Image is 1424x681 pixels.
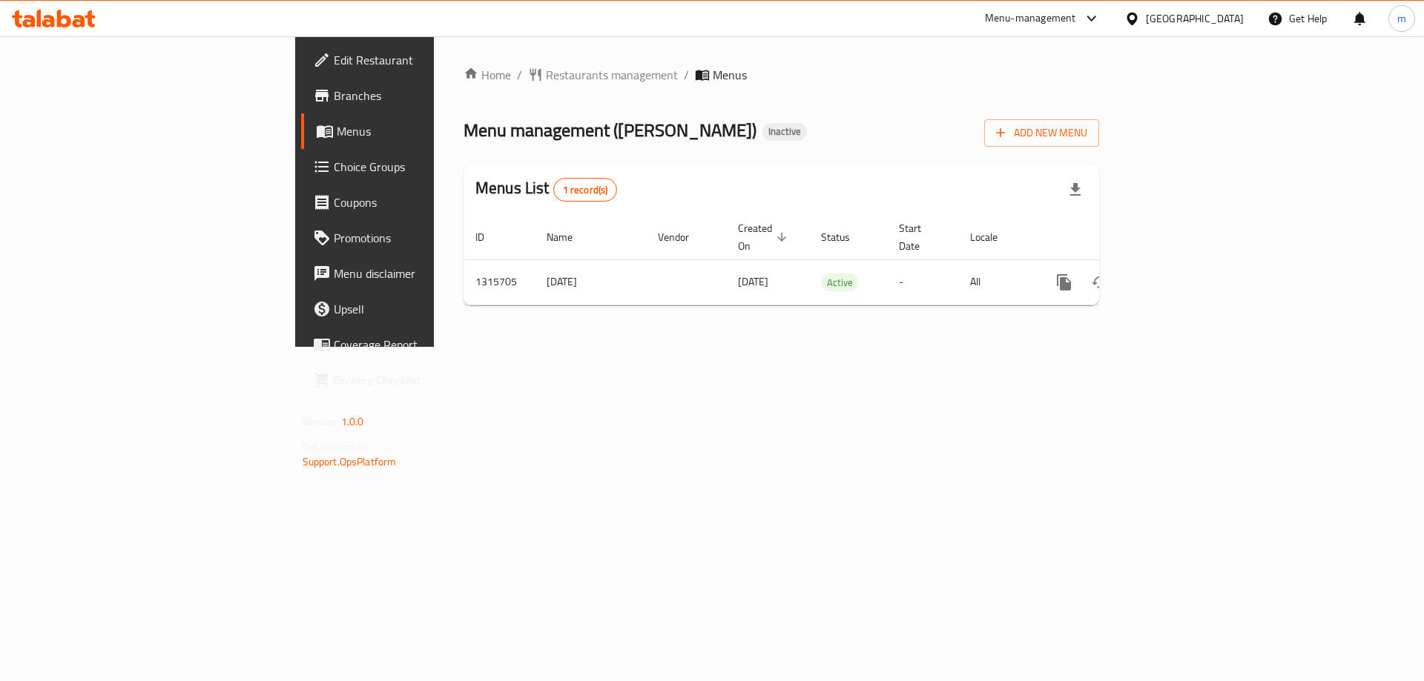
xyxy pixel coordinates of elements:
[334,336,521,353] span: Coverage Report
[887,259,958,305] td: -
[301,327,533,362] a: Coverage Report
[475,228,504,246] span: ID
[1082,265,1118,300] button: Change Status
[762,123,807,141] div: Inactive
[821,274,859,291] span: Active
[303,437,371,456] span: Get support on:
[334,300,521,318] span: Upsell
[554,183,617,197] span: 1 record(s)
[970,228,1017,246] span: Locale
[958,259,1035,305] td: All
[301,113,533,149] a: Menus
[821,228,869,246] span: Status
[1058,172,1093,207] div: Export file
[301,149,533,185] a: Choice Groups
[464,215,1201,305] table: enhanced table
[984,119,1099,147] button: Add New Menu
[528,66,678,84] a: Restaurants management
[553,178,618,202] div: Total records count
[334,265,521,282] span: Menu disclaimer
[334,371,521,389] span: Grocery Checklist
[301,42,533,78] a: Edit Restaurant
[684,66,689,84] li: /
[301,220,533,256] a: Promotions
[899,219,940,255] span: Start Date
[738,272,768,291] span: [DATE]
[1146,10,1244,27] div: [GEOGRAPHIC_DATA]
[301,78,533,113] a: Branches
[301,185,533,220] a: Coupons
[301,362,533,398] a: Grocery Checklist
[341,412,364,431] span: 1.0.0
[334,158,521,176] span: Choice Groups
[985,10,1076,27] div: Menu-management
[337,122,521,140] span: Menus
[547,228,592,246] span: Name
[334,229,521,247] span: Promotions
[546,66,678,84] span: Restaurants management
[334,193,521,211] span: Coupons
[1046,265,1082,300] button: more
[464,113,756,147] span: Menu management ( [PERSON_NAME] )
[713,66,747,84] span: Menus
[303,452,397,471] a: Support.OpsPlatform
[334,87,521,104] span: Branches
[334,51,521,69] span: Edit Restaurant
[301,256,533,291] a: Menu disclaimer
[475,177,617,202] h2: Menus List
[762,125,807,138] span: Inactive
[996,124,1087,142] span: Add New Menu
[1397,10,1406,27] span: m
[738,219,791,255] span: Created On
[303,412,339,431] span: Version:
[1035,215,1201,260] th: Actions
[535,259,646,305] td: [DATE]
[301,291,533,327] a: Upsell
[658,228,708,246] span: Vendor
[464,66,1099,84] nav: breadcrumb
